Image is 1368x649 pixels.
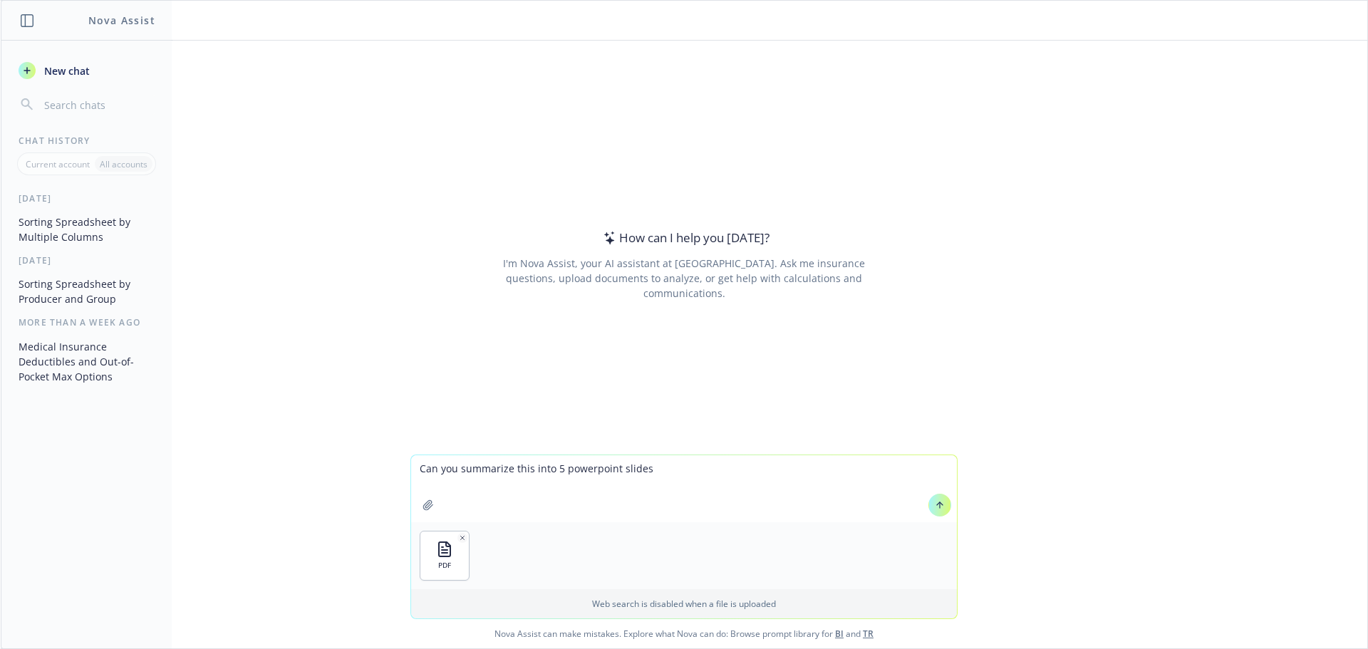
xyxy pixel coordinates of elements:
[1,135,172,147] div: Chat History
[438,561,451,570] span: PDF
[1,316,172,328] div: More than a week ago
[13,58,160,83] button: New chat
[13,335,160,388] button: Medical Insurance Deductibles and Out-of-Pocket Max Options
[1,192,172,204] div: [DATE]
[420,598,948,610] p: Web search is disabled when a file is uploaded
[100,158,147,170] p: All accounts
[41,63,90,78] span: New chat
[835,628,844,640] a: BI
[13,272,160,311] button: Sorting Spreadsheet by Producer and Group
[483,256,884,301] div: I'm Nova Assist, your AI assistant at [GEOGRAPHIC_DATA]. Ask me insurance questions, upload docum...
[26,158,90,170] p: Current account
[863,628,874,640] a: TR
[13,210,160,249] button: Sorting Spreadsheet by Multiple Columns
[599,229,769,247] div: How can I help you [DATE]?
[420,531,469,580] button: PDF
[88,13,155,28] h1: Nova Assist
[41,95,155,115] input: Search chats
[411,455,957,522] textarea: Can you summarize this into 5 powerpoint slides
[1,254,172,266] div: [DATE]
[6,619,1362,648] span: Nova Assist can make mistakes. Explore what Nova can do: Browse prompt library for and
